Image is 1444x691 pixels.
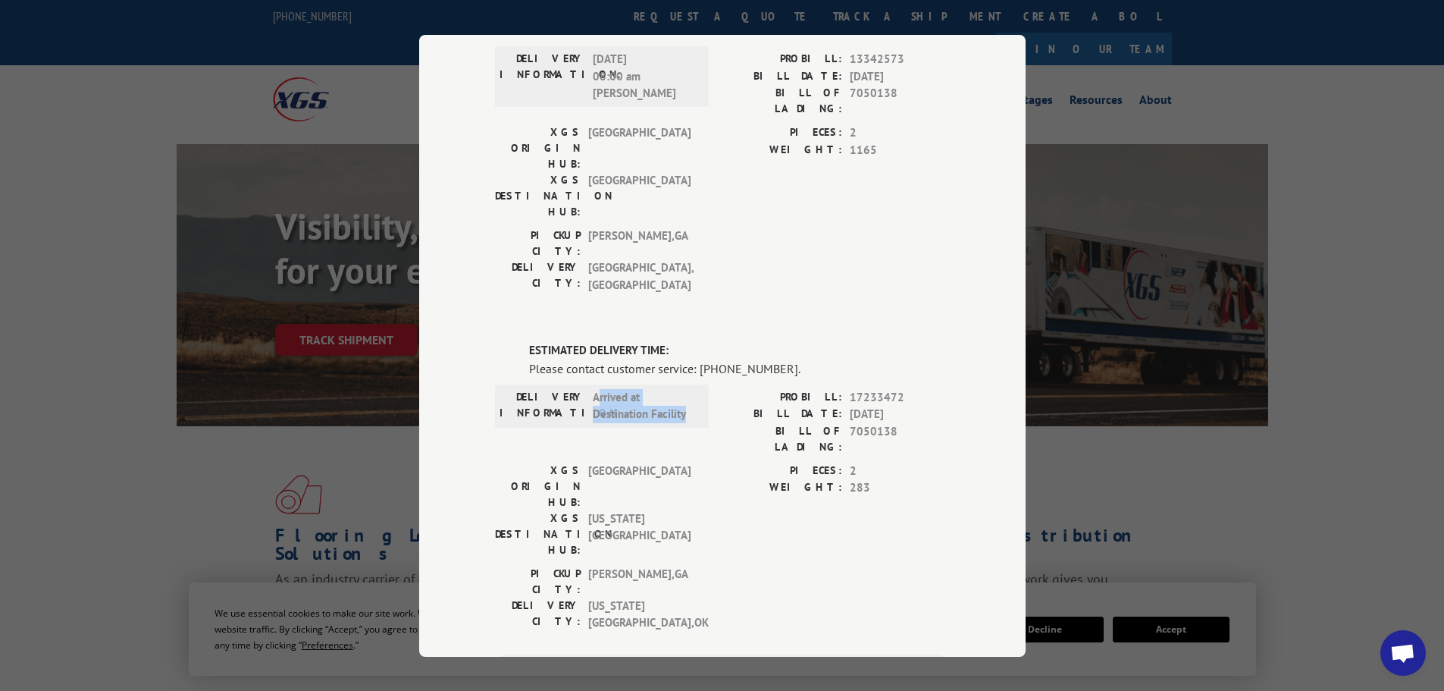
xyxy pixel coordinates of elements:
[495,172,581,220] label: XGS DESTINATION HUB:
[722,422,842,454] label: BILL OF LADING:
[722,406,842,423] label: BILL DATE:
[588,565,691,597] span: [PERSON_NAME] , GA
[495,228,581,259] label: PICKUP CITY:
[722,124,842,142] label: PIECES:
[850,422,950,454] span: 7050138
[850,406,950,423] span: [DATE]
[850,141,950,159] span: 1165
[588,597,691,631] span: [US_STATE][GEOGRAPHIC_DATA] , OK
[850,479,950,497] span: 283
[850,85,950,117] span: 7050138
[495,259,581,294] label: DELIVERY CITY:
[495,462,581,510] label: XGS ORIGIN HUB:
[722,462,842,479] label: PIECES:
[500,51,585,102] label: DELIVERY INFORMATION:
[850,124,950,142] span: 2
[588,259,691,294] span: [GEOGRAPHIC_DATA] , [GEOGRAPHIC_DATA]
[495,124,581,172] label: XGS ORIGIN HUB:
[500,388,585,422] label: DELIVERY INFORMATION:
[850,51,950,68] span: 13342573
[588,228,691,259] span: [PERSON_NAME] , GA
[722,85,842,117] label: BILL OF LADING:
[495,510,581,558] label: XGS DESTINATION HUB:
[722,388,842,406] label: PROBILL:
[850,388,950,406] span: 17233472
[495,565,581,597] label: PICKUP CITY:
[593,388,695,422] span: Arrived at Destination Facility
[850,462,950,479] span: 2
[529,342,950,360] label: ESTIMATED DELIVERY TIME:
[1380,630,1426,676] div: Open chat
[722,68,842,85] label: BILL DATE:
[588,124,691,172] span: [GEOGRAPHIC_DATA]
[529,5,950,39] span: DELIVERED
[529,359,950,377] div: Please contact customer service: [PHONE_NUMBER].
[850,68,950,85] span: [DATE]
[722,51,842,68] label: PROBILL:
[722,479,842,497] label: WEIGHT:
[593,51,695,102] span: [DATE] 08:00 am [PERSON_NAME]
[495,597,581,631] label: DELIVERY CITY:
[722,141,842,159] label: WEIGHT:
[588,462,691,510] span: [GEOGRAPHIC_DATA]
[588,510,691,558] span: [US_STATE][GEOGRAPHIC_DATA]
[588,172,691,220] span: [GEOGRAPHIC_DATA]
